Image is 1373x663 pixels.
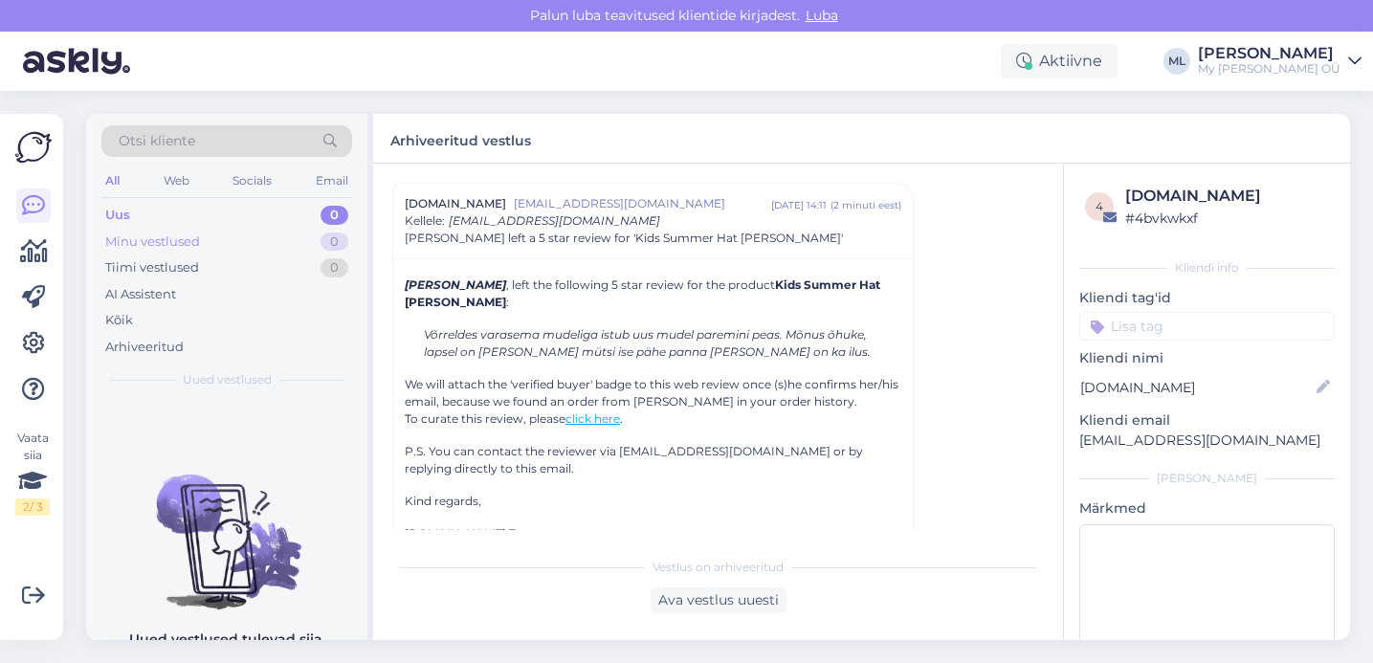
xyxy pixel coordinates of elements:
[1079,312,1335,341] input: Lisa tag
[1079,431,1335,451] p: [EMAIL_ADDRESS][DOMAIN_NAME]
[160,168,193,193] div: Web
[449,213,660,228] span: [EMAIL_ADDRESS][DOMAIN_NAME]
[1096,199,1103,213] span: 4
[105,311,133,330] div: Kõik
[405,443,901,477] p: P.S. You can contact the reviewer via [EMAIL_ADDRESS][DOMAIN_NAME] or by replying directly to thi...
[1079,498,1335,519] p: Märkmed
[101,168,123,193] div: All
[651,587,786,613] div: Ava vestlus uuesti
[1125,208,1329,229] div: # 4bvkwkxf
[424,327,871,359] i: Võrreldes varasema mudeliga istub uus mudel paremini peas. Mõnus õhuke, lapsel on [PERSON_NAME] m...
[405,195,506,212] span: [DOMAIN_NAME]
[653,559,784,576] span: Vestlus on arhiveeritud
[390,125,531,151] label: Arhiveeritud vestlus
[1079,470,1335,487] div: [PERSON_NAME]
[1198,61,1340,77] div: My [PERSON_NAME] OÜ
[321,232,348,252] div: 0
[15,129,52,166] img: Askly Logo
[129,630,325,650] p: Uued vestlused tulevad siia.
[1079,348,1335,368] p: Kliendi nimi
[105,232,200,252] div: Minu vestlused
[1079,288,1335,308] p: Kliendi tag'id
[771,198,827,212] div: [DATE] 14:11
[1079,410,1335,431] p: Kliendi email
[405,213,445,228] span: Kellele :
[405,276,901,311] p: , left the following 5 star review for the product :
[1001,44,1118,78] div: Aktiivne
[1198,46,1340,61] div: [PERSON_NAME]
[229,168,276,193] div: Socials
[405,276,901,657] div: We will attach the 'verified buyer' badge to this web review once (s)he confirms her/his email, b...
[1125,185,1329,208] div: [DOMAIN_NAME]
[800,7,844,24] span: Luba
[565,411,620,426] a: click here
[1198,46,1362,77] a: [PERSON_NAME]My [PERSON_NAME] OÜ
[15,430,50,516] div: Vaata siia
[15,498,50,516] div: 2 / 3
[105,258,199,277] div: Tiimi vestlused
[405,493,901,510] p: Kind regards,
[830,198,901,212] div: ( 2 minuti eest )
[86,440,367,612] img: No chats
[405,230,843,247] span: [PERSON_NAME] left a 5 star review for 'Kids Summer Hat [PERSON_NAME]'
[312,168,352,193] div: Email
[1163,48,1190,75] div: ML
[405,410,901,428] p: To curate this review, please .
[105,338,184,357] div: Arhiveeritud
[405,525,901,542] p: [DOMAIN_NAME] Team
[514,195,771,212] span: [EMAIL_ADDRESS][DOMAIN_NAME]
[105,206,130,225] div: Uus
[1080,377,1313,398] input: Lisa nimi
[1079,259,1335,276] div: Kliendi info
[183,371,272,388] span: Uued vestlused
[321,206,348,225] div: 0
[105,285,176,304] div: AI Assistent
[321,258,348,277] div: 0
[405,277,506,292] i: [PERSON_NAME]
[119,131,195,151] span: Otsi kliente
